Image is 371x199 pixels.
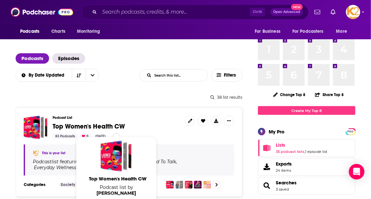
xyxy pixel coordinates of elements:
[211,69,242,82] button: Filters
[276,142,327,148] a: Lists
[96,190,136,196] a: Heidi Krupp
[166,181,174,189] img: Ladies, We Need To Talk
[260,181,273,190] a: Searches
[250,25,288,38] button: open menu
[305,149,327,154] a: 1 episode list
[269,129,285,135] div: My Pro
[53,133,78,139] div: 83 Podcasts
[258,106,355,115] a: Create My Top 8
[16,25,48,38] button: open menu
[276,142,285,148] span: Lists
[260,143,273,153] a: Lists
[99,7,250,17] input: Search podcasts, credits, & more...
[332,25,355,38] button: open menu
[82,5,309,19] div: Search podcasts, credits, & more...
[276,168,292,173] span: 24 items
[24,116,47,139] a: Top Women's Health CW
[276,149,304,154] a: 35 podcast lists
[346,5,360,19] img: User Profile
[51,27,65,36] span: Charts
[292,27,324,36] span: For Podcasters
[16,73,72,78] button: open menu
[304,149,305,154] span: ,
[194,181,202,189] img: The Confidence Podcast
[255,27,280,36] span: For Business
[33,165,105,170] a: Everyday Wellness: Midlife Ho…
[288,25,333,38] button: open menu
[53,122,125,131] span: Top Women's Health CW
[258,139,355,157] span: Lists
[258,158,355,176] a: Exports
[42,151,65,155] a: This is your list
[53,116,180,120] h3: Podcast List
[328,6,338,18] a: Show notifications dropdown
[16,53,49,64] a: Podcasts
[346,5,360,19] span: Logged in as K2Krupp
[315,88,344,101] button: Share Top 8
[81,176,154,184] a: Top Women's Health CW
[72,25,109,38] button: open menu
[224,73,237,78] span: Filters
[349,164,365,180] div: Open Intercom Messenger
[29,73,67,78] span: By Date Updated
[260,162,273,171] span: Exports
[291,4,303,10] span: New
[258,177,355,194] span: Searches
[24,182,53,187] h3: Categories
[276,161,292,167] span: Exports
[20,27,39,36] span: Podcasts
[80,184,153,196] span: Podcast list by
[101,141,132,172] a: Top Women's Health CW
[176,159,177,165] span: ,
[336,27,347,36] span: More
[85,69,99,81] button: open menu
[273,10,300,14] span: Open Advanced
[16,69,99,82] h2: Choose List sort
[11,6,73,18] img: Podchaser - Follow, Share and Rate Podcasts
[175,181,183,189] img: Everyday Wellness: Midlife Hormones, Health, and Science for Women 35+
[347,129,354,134] a: PRO
[33,150,39,156] img: Heidi Krupp
[33,159,226,170] div: Podcast list featuring
[312,6,323,18] a: Show notifications dropdown
[34,165,105,170] h4: Everyday Wellness: Midlife Ho…
[270,8,303,16] button: Open AdvancedNew
[52,53,85,64] a: Episodes
[58,182,78,187] a: Society
[269,91,310,99] button: Change Top 8
[276,187,289,192] a: 3 saved
[346,5,360,19] button: Show profile menu
[16,95,242,100] div: 38 list results
[81,176,154,182] span: Top Women's Health CW
[53,123,125,130] a: Top Women's Health CW
[203,181,211,189] img: The Liz Earle Wellbeing Show
[276,180,297,186] a: Searches
[77,27,100,36] span: Monitoring
[72,69,85,81] button: Sort Direction
[250,8,265,16] span: Ctrl K
[224,116,234,126] button: Show More Button
[185,181,193,189] img: You Are Not Broken
[47,25,69,38] a: Charts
